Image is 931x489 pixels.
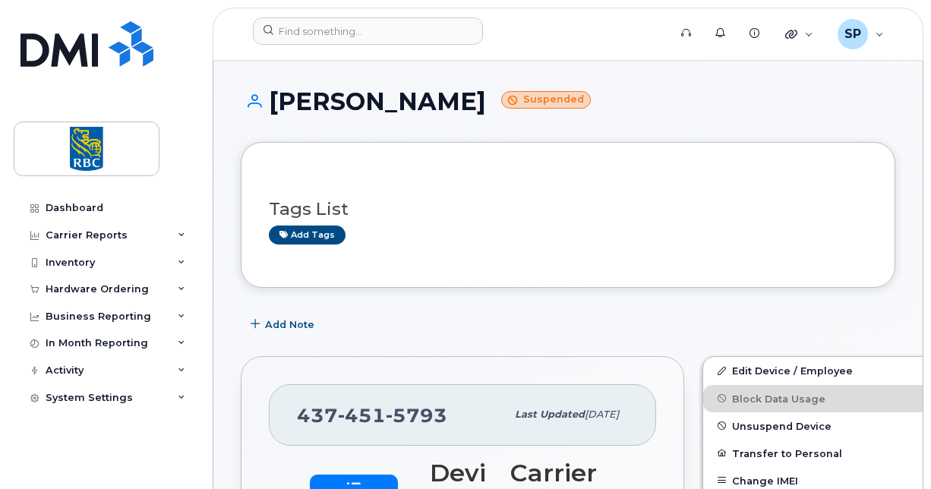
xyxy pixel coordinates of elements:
a: Add tags [269,226,346,244]
span: 437 [297,404,447,427]
h1: [PERSON_NAME] [241,88,895,115]
button: Add Note [241,311,327,338]
span: Add Note [265,317,314,332]
span: 5793 [386,404,447,427]
span: [DATE] [585,409,619,420]
h3: Tags List [269,200,867,219]
small: Suspended [501,91,591,109]
span: 451 [338,404,386,427]
span: Last updated [515,409,585,420]
span: Unsuspend Device [732,420,832,431]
